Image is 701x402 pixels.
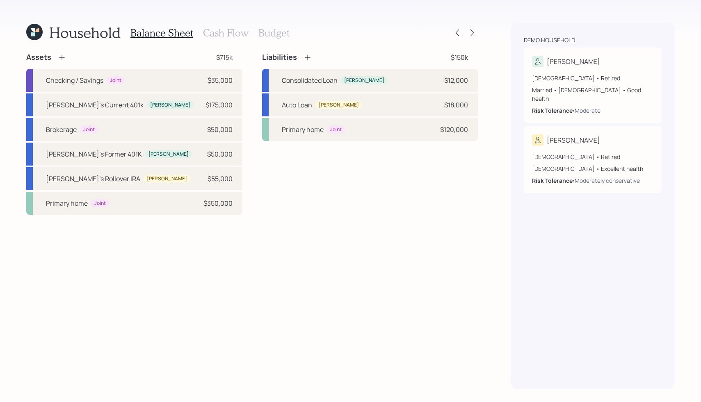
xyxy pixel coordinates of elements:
div: [PERSON_NAME] [148,151,189,158]
div: [PERSON_NAME]'s Current 401k [46,100,144,110]
h3: Cash Flow [203,27,249,39]
b: Risk Tolerance: [532,107,575,114]
div: [DEMOGRAPHIC_DATA] • Retired [532,152,653,161]
h3: Budget [258,27,290,39]
b: Risk Tolerance: [532,177,575,184]
div: [PERSON_NAME] [344,77,384,84]
div: [PERSON_NAME]'s Former 401K [46,149,142,159]
div: [DEMOGRAPHIC_DATA] • Excellent health [532,164,653,173]
div: Joint [110,77,121,84]
div: Brokerage [46,125,77,134]
h4: Liabilities [262,53,297,62]
div: Checking / Savings [46,75,103,85]
div: $175,000 [206,100,233,110]
div: $18,000 [444,100,468,110]
div: $715k [216,52,233,62]
div: Joint [330,126,342,133]
div: $50,000 [207,125,233,134]
div: [DEMOGRAPHIC_DATA] • Retired [532,74,653,82]
div: $350,000 [203,198,233,208]
div: Demo household [524,36,575,44]
div: $50,000 [207,149,233,159]
div: Joint [83,126,95,133]
div: $35,000 [208,75,233,85]
div: [PERSON_NAME] [547,135,600,145]
div: Joint [94,200,106,207]
div: $120,000 [440,125,468,134]
div: Married • [DEMOGRAPHIC_DATA] • Good health [532,86,653,103]
div: [PERSON_NAME] [547,57,600,66]
h1: Household [49,24,121,41]
h4: Assets [26,53,51,62]
div: Moderate [575,106,601,115]
div: [PERSON_NAME] [147,175,187,182]
div: $55,000 [208,174,233,184]
div: Auto Loan [282,100,312,110]
div: Moderately conservative [575,176,640,185]
div: [PERSON_NAME]'s Rollover IRA [46,174,140,184]
div: $150k [451,52,468,62]
div: [PERSON_NAME] [150,102,190,109]
div: Primary home [282,125,324,134]
div: Consolidated Loan [282,75,338,85]
div: Primary home [46,198,88,208]
div: [PERSON_NAME] [319,102,359,109]
div: $12,000 [444,75,468,85]
h3: Balance Sheet [130,27,193,39]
